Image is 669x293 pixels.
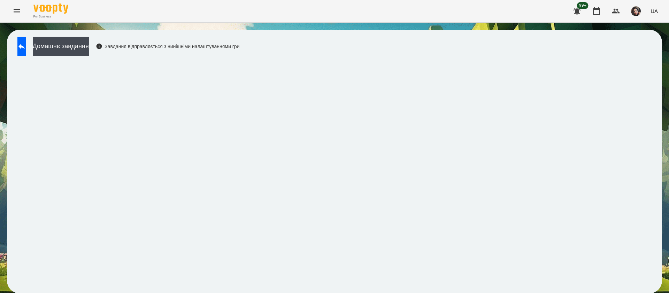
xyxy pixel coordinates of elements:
[577,2,589,9] span: 99+
[96,43,240,50] div: Завдання відправляється з нинішніми налаштуваннями гри
[33,3,68,14] img: Voopty Logo
[631,6,641,16] img: 415cf204168fa55e927162f296ff3726.jpg
[8,3,25,20] button: Menu
[651,7,658,15] span: UA
[33,14,68,19] span: For Business
[648,5,661,17] button: UA
[33,37,89,56] button: Домашнє завдання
